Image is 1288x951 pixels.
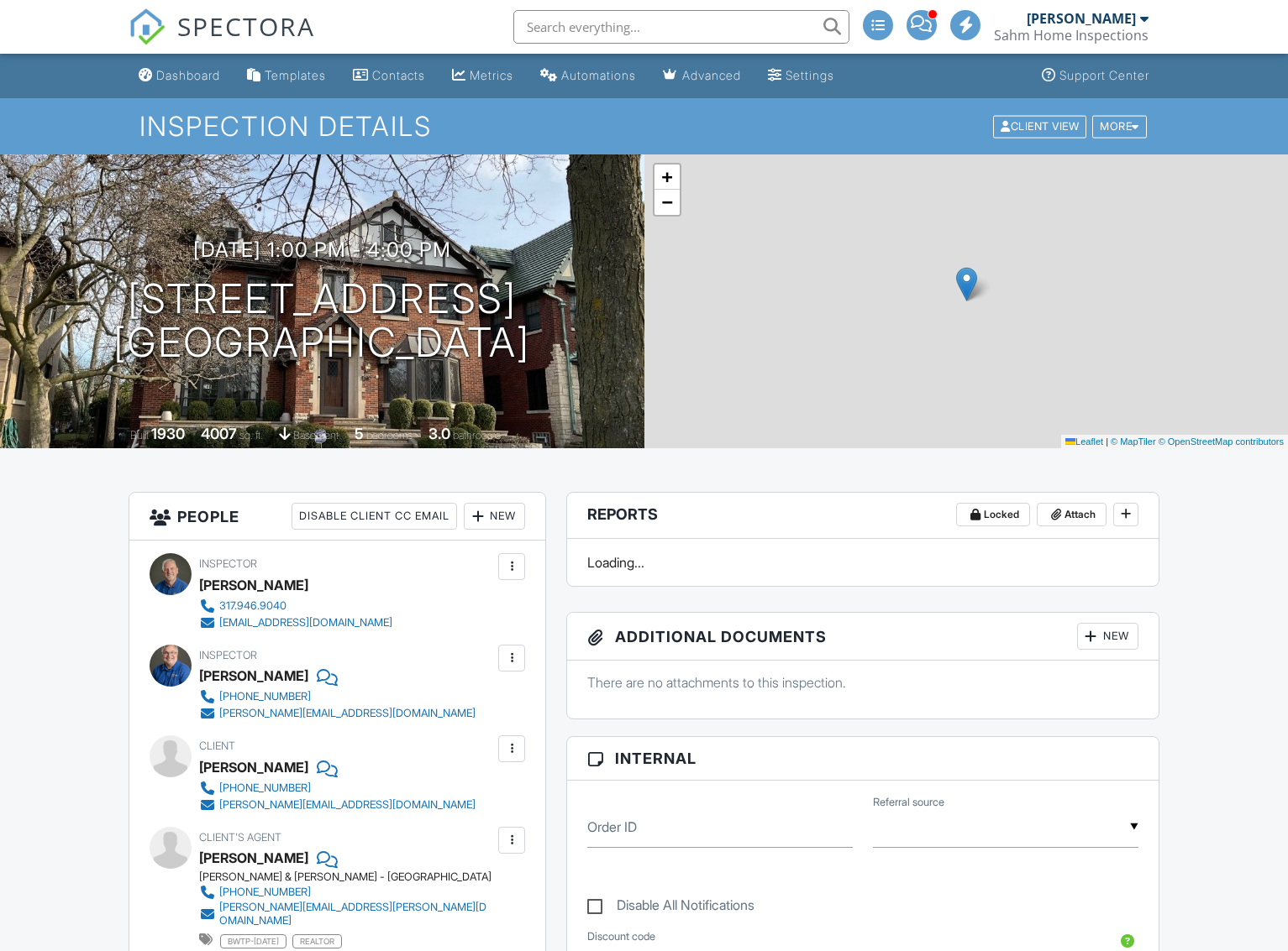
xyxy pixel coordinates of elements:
label: Discount code [587,929,655,944]
h1: [STREET_ADDRESS] [GEOGRAPHIC_DATA] [113,277,530,366]
span: Inspector [199,649,257,661]
h3: Additional Documents [567,613,1158,661]
a: [PERSON_NAME][EMAIL_ADDRESS][PERSON_NAME][DOMAIN_NAME] [199,901,494,927]
div: New [1077,623,1138,650]
span: Client [199,739,235,752]
span: bedrooms [366,429,413,442]
span: Inspector [199,557,257,570]
img: The Best Home Inspection Software - Spectora [129,8,166,45]
p: There are no attachments to this inspection. [587,673,1138,692]
div: [PHONE_NUMBER] [219,886,311,899]
div: 3.0 [428,425,450,442]
a: Templates [240,60,333,91]
a: Client View [991,119,1091,132]
div: [PERSON_NAME] [199,755,308,780]
span: realtor [292,934,342,948]
div: Metrics [470,68,513,82]
label: Referral source [873,795,944,810]
h3: [DATE] 1:00 pm - 4:00 pm [193,238,451,261]
div: Client View [993,115,1086,138]
div: Sahm Home Inspections [994,27,1149,44]
div: [PERSON_NAME][EMAIL_ADDRESS][DOMAIN_NAME] [219,707,476,720]
div: Templates [265,68,326,82]
h1: Inspection Details [139,112,1149,141]
a: Zoom in [655,165,680,190]
a: Contacts [346,60,432,91]
div: [PERSON_NAME] [199,663,308,688]
a: © OpenStreetMap contributors [1159,436,1284,447]
a: [EMAIL_ADDRESS][DOMAIN_NAME] [199,614,392,631]
label: Disable All Notifications [587,897,754,918]
div: 1930 [151,425,185,442]
input: Search everything... [513,10,849,44]
span: Built [130,429,149,442]
div: Dashboard [156,68,220,82]
a: Leaflet [1065,436,1103,447]
div: More [1092,115,1147,138]
span: + [661,166,672,187]
a: Advanced [656,60,748,91]
h3: People [129,493,545,541]
a: Support Center [1035,60,1156,91]
span: bwtp-[DATE] [220,934,287,948]
div: [PERSON_NAME] [1027,10,1136,27]
div: 317.946.9040 [219,599,287,613]
div: [PERSON_NAME] [199,572,308,598]
div: [PERSON_NAME] & [PERSON_NAME] - [GEOGRAPHIC_DATA] [199,870,507,884]
div: Automations [561,68,636,82]
a: Zoom out [655,190,680,215]
div: Settings [786,68,834,82]
a: 317.946.9040 [199,598,392,614]
div: Advanced [682,68,741,82]
div: 4007 [201,425,237,442]
span: bathrooms [453,429,501,442]
a: [PHONE_NUMBER] [199,780,476,797]
a: [PHONE_NUMBER] [199,688,476,705]
a: [PERSON_NAME][EMAIL_ADDRESS][DOMAIN_NAME] [199,705,476,722]
a: Automations (Advanced) [534,60,643,91]
div: [PERSON_NAME][EMAIL_ADDRESS][DOMAIN_NAME] [219,798,476,812]
div: 5 [355,425,364,442]
a: Settings [761,60,841,91]
span: basement [293,429,339,442]
div: New [464,503,525,530]
a: Dashboard [132,60,227,91]
div: Support Center [1059,68,1149,82]
div: Disable Client CC Email [292,503,457,530]
div: [PERSON_NAME][EMAIL_ADDRESS][PERSON_NAME][DOMAIN_NAME] [219,901,494,927]
span: SPECTORA [177,8,315,44]
div: [EMAIL_ADDRESS][DOMAIN_NAME] [219,616,392,630]
label: Order ID [587,818,637,836]
span: sq. ft. [239,429,263,442]
span: − [661,191,672,212]
h3: Internal [567,737,1158,781]
span: | [1106,436,1108,447]
a: [PERSON_NAME][EMAIL_ADDRESS][DOMAIN_NAME] [199,797,476,813]
img: Marker [956,267,977,301]
div: Contacts [372,68,425,82]
span: Client's Agent [199,831,281,844]
a: © MapTiler [1111,436,1156,447]
a: SPECTORA [129,23,315,58]
div: [PHONE_NUMBER] [219,690,311,703]
div: [PHONE_NUMBER] [219,781,311,795]
a: [PHONE_NUMBER] [199,884,494,901]
a: Metrics [445,60,520,91]
a: [PERSON_NAME] [199,845,308,870]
